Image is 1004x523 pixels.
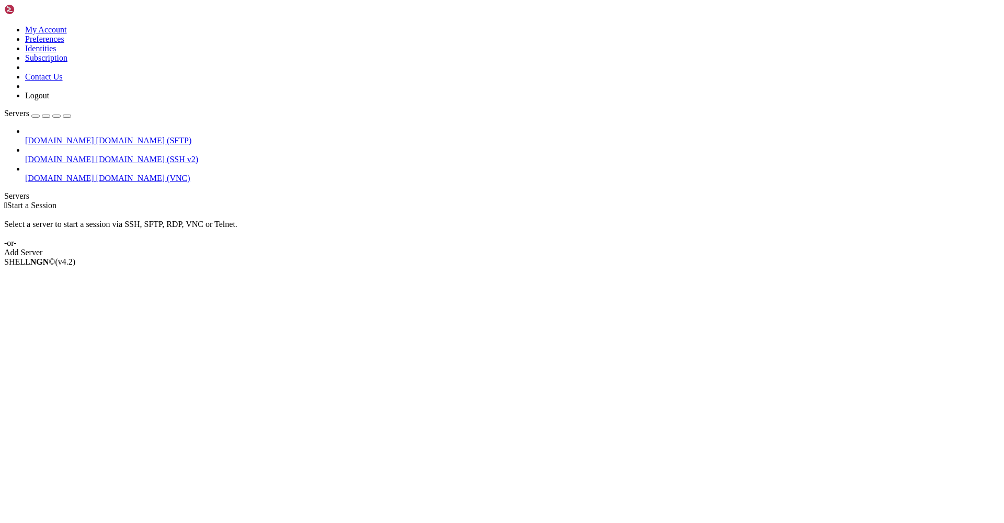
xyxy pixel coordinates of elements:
[25,174,1000,183] a: [DOMAIN_NAME] [DOMAIN_NAME] (VNC)
[55,257,76,266] span: 4.2.0
[96,174,190,183] span: [DOMAIN_NAME] (VNC)
[25,136,94,145] span: [DOMAIN_NAME]
[25,44,56,53] a: Identities
[4,201,7,210] span: 
[30,257,49,266] b: NGN
[25,155,1000,164] a: [DOMAIN_NAME] [DOMAIN_NAME] (SSH v2)
[25,53,67,62] a: Subscription
[96,155,199,164] span: [DOMAIN_NAME] (SSH v2)
[25,155,94,164] span: [DOMAIN_NAME]
[25,174,94,183] span: [DOMAIN_NAME]
[25,35,64,43] a: Preferences
[4,257,75,266] span: SHELL ©
[4,4,64,15] img: Shellngn
[7,201,56,210] span: Start a Session
[25,72,63,81] a: Contact Us
[25,25,67,34] a: My Account
[4,210,1000,248] div: Select a server to start a session via SSH, SFTP, RDP, VNC or Telnet. -or-
[4,191,1000,201] div: Servers
[4,109,29,118] span: Servers
[25,136,1000,145] a: [DOMAIN_NAME] [DOMAIN_NAME] (SFTP)
[4,248,1000,257] div: Add Server
[25,127,1000,145] li: [DOMAIN_NAME] [DOMAIN_NAME] (SFTP)
[25,91,49,100] a: Logout
[25,164,1000,183] li: [DOMAIN_NAME] [DOMAIN_NAME] (VNC)
[25,145,1000,164] li: [DOMAIN_NAME] [DOMAIN_NAME] (SSH v2)
[4,109,71,118] a: Servers
[96,136,192,145] span: [DOMAIN_NAME] (SFTP)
